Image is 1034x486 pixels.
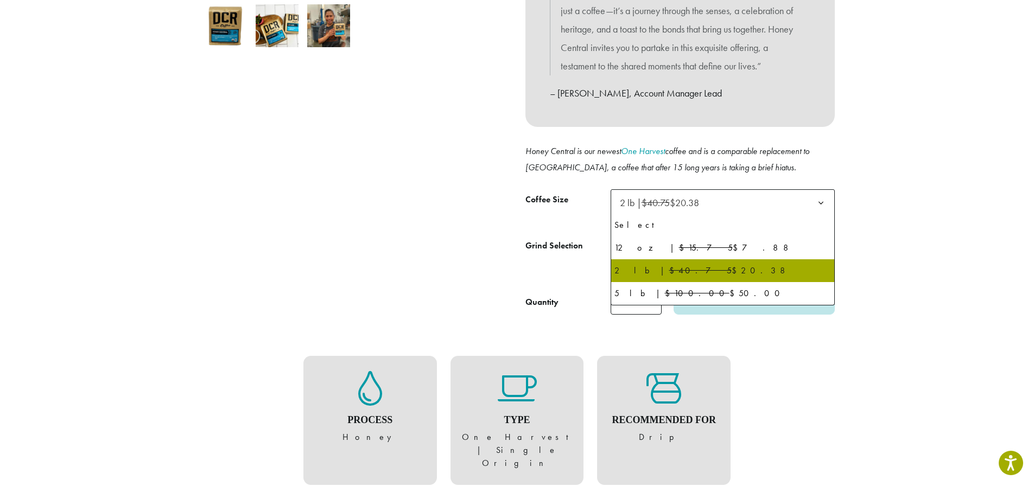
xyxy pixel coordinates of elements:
[307,4,350,47] img: Honey Central - Image 3
[669,265,732,276] del: $40.75
[616,192,710,213] span: 2 lb | $40.75 $20.38
[614,263,831,279] div: 2 lb | $20.38
[611,189,835,216] span: 2 lb | $40.75 $20.38
[204,4,247,47] img: Honey Central
[665,287,729,299] del: $100.00
[461,371,573,470] figure: One Harvest | Single Origin
[614,285,831,302] div: 5 lb | $50.00
[314,371,426,444] figure: Honey
[525,238,611,254] label: Grind Selection
[314,414,426,426] h4: Process
[525,145,809,173] i: Honey Central is our newest coffee and is a comparable replacement to [GEOGRAPHIC_DATA], a coffee...
[608,371,720,444] figure: Drip
[614,240,831,256] div: 12 oz | $7.88
[608,414,720,426] h4: Recommended For
[525,296,559,309] div: Quantity
[525,192,611,208] label: Coffee Size
[679,242,733,253] del: $15.75
[642,196,670,209] del: $40.75
[621,145,665,157] a: One Harvest
[550,84,810,103] p: – [PERSON_NAME], Account Manager Lead
[461,414,573,426] h4: Type
[611,214,834,236] li: Select
[620,196,699,209] span: 2 lb | $20.38
[256,4,299,47] img: Honey Central - Image 2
